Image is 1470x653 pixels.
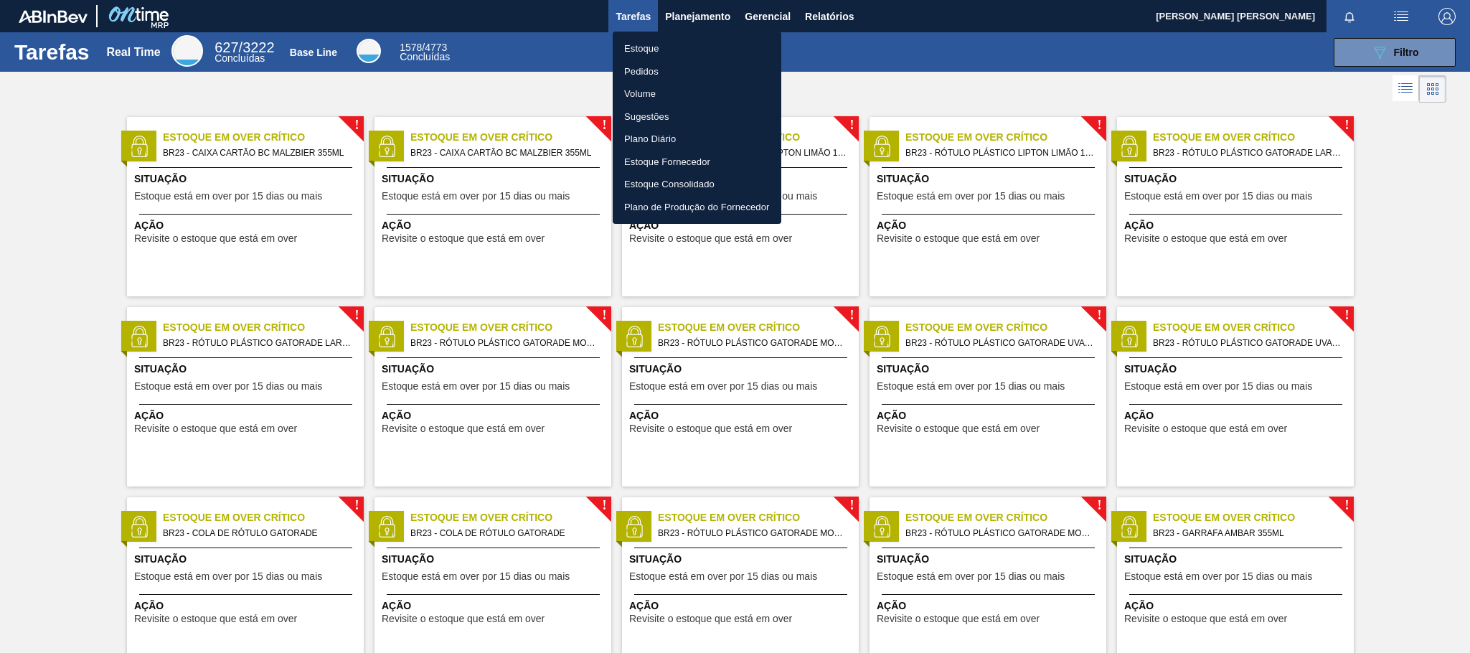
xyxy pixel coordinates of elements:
a: Estoque [613,37,781,60]
a: Estoque Consolidado [613,173,781,196]
a: Estoque Fornecedor [613,151,781,174]
a: Pedidos [613,60,781,83]
a: Volume [613,83,781,105]
a: Plano Diário [613,128,781,151]
a: Plano de Produção do Fornecedor [613,196,781,219]
a: Sugestões [613,105,781,128]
